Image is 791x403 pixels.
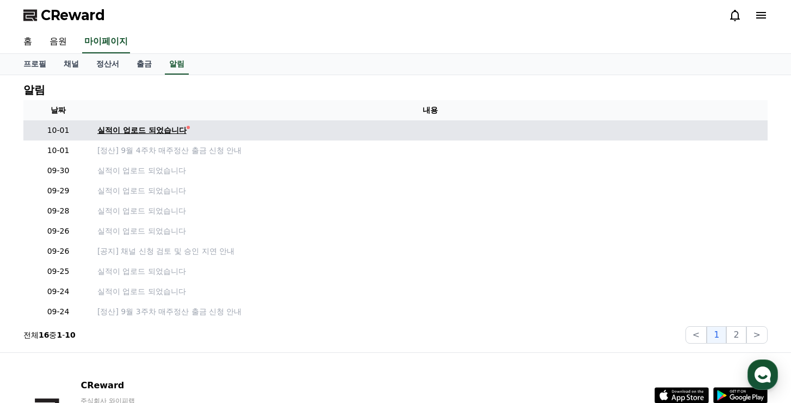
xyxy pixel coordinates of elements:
[97,165,763,176] a: 실적이 업로드 되었습니다
[140,313,209,340] a: 설정
[57,331,62,339] strong: 1
[97,125,763,136] a: 실적이 업로드 되었습니다
[88,54,128,75] a: 정산서
[28,266,89,277] p: 09-25
[93,100,768,120] th: 내용
[97,225,763,237] a: 실적이 업로드 되었습니다
[15,54,55,75] a: 프로필
[685,326,707,344] button: <
[97,246,763,257] a: [공지] 채널 신청 검토 및 승인 지연 안내
[41,7,105,24] span: CReward
[97,205,763,217] a: 실적이 업로드 되었습니다
[128,54,160,75] a: 출금
[23,84,45,96] h4: 알림
[34,329,41,338] span: 홈
[97,125,187,136] div: 실적이 업로드 되었습니다
[97,145,763,156] a: [정산] 9월 4주차 매주정산 출금 신청 안내
[726,326,746,344] button: 2
[28,246,89,257] p: 09-26
[97,185,763,197] a: 실적이 업로드 되었습니다
[23,329,76,340] p: 전체 중 -
[82,30,130,53] a: 마이페이지
[15,30,41,53] a: 홈
[41,30,76,53] a: 음원
[97,266,763,277] a: 실적이 업로드 되었습니다
[97,306,763,317] a: [정산] 9월 3주차 매주정산 출금 신청 안내
[72,313,140,340] a: 대화
[65,331,75,339] strong: 10
[28,125,89,136] p: 10-01
[28,286,89,297] p: 09-24
[28,306,89,317] p: 09-24
[168,329,181,338] span: 설정
[746,326,768,344] button: >
[81,379,213,392] p: CReward
[28,205,89,217] p: 09-28
[28,145,89,156] p: 10-01
[97,286,763,297] a: 실적이 업로드 되었습니다
[28,185,89,197] p: 09-29
[165,54,189,75] a: 알림
[23,100,93,120] th: 날짜
[28,165,89,176] p: 09-30
[28,225,89,237] p: 09-26
[3,313,72,340] a: 홈
[707,326,726,344] button: 1
[55,54,88,75] a: 채널
[100,329,113,338] span: 대화
[23,7,105,24] a: CReward
[39,331,49,339] strong: 16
